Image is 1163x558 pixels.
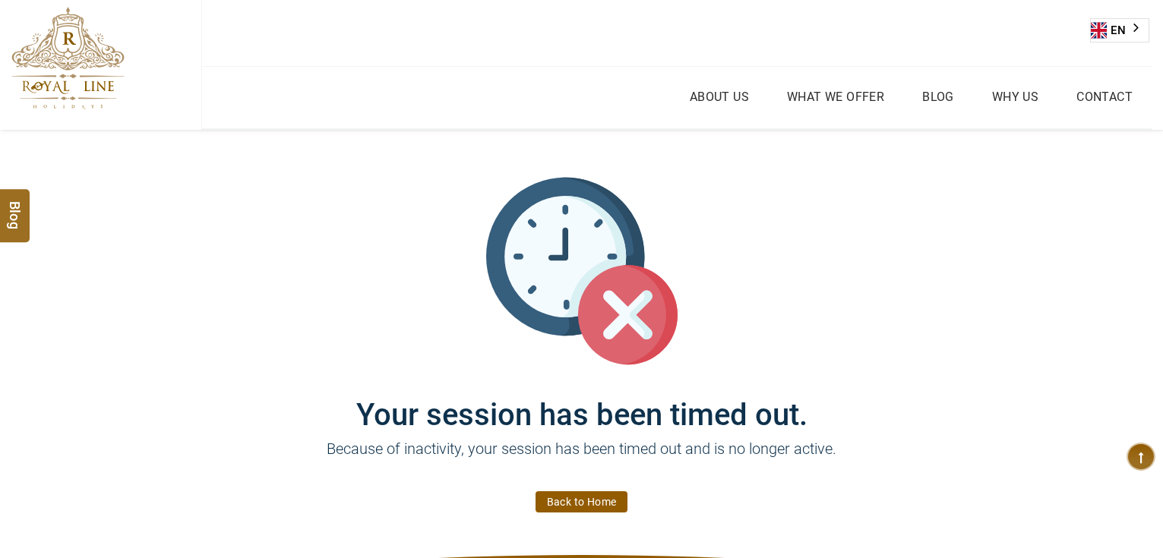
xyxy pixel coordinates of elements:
img: The Royal Line Holidays [11,7,125,109]
h1: Your session has been timed out. [126,367,1038,433]
a: What we Offer [783,86,888,108]
iframe: chat widget [1069,463,1163,535]
a: Blog [918,86,958,108]
aside: Language selected: English [1090,18,1149,43]
img: session_time_out.svg [486,175,678,367]
a: Contact [1073,86,1136,108]
div: Language [1090,18,1149,43]
a: EN [1091,19,1149,42]
a: Back to Home [536,491,628,512]
a: Why Us [988,86,1042,108]
a: About Us [686,86,753,108]
span: Blog [5,200,25,213]
p: Because of inactivity, your session has been timed out and is no longer active. [126,437,1038,483]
